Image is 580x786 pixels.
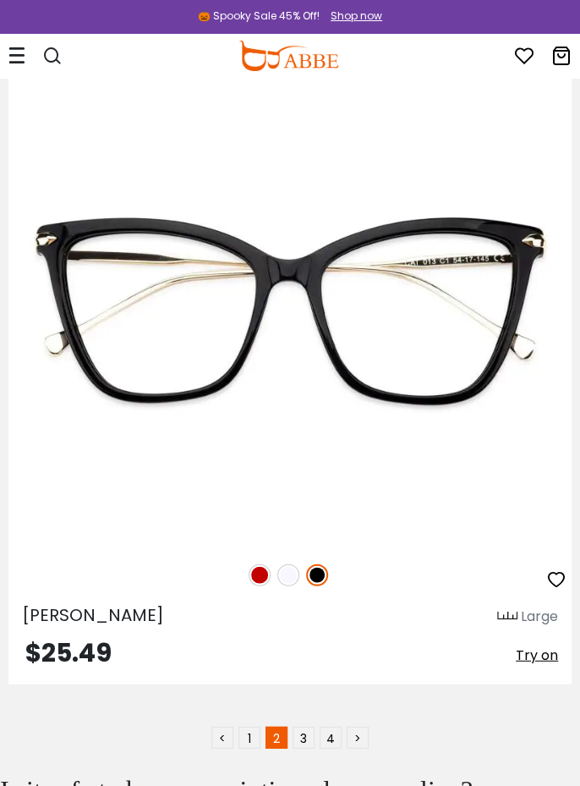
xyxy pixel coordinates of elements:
[238,726,260,748] a: 1
[306,563,328,585] img: Black
[265,726,287,748] span: 2
[293,726,315,748] a: 3
[22,602,164,626] span: [PERSON_NAME]
[249,563,271,585] img: Red
[497,610,517,623] img: size ruler
[198,8,320,24] div: 🎃 Spooky Sale 45% Off!
[322,8,382,23] a: Shop now
[347,726,369,748] a: >
[521,606,558,626] div: Large
[516,645,558,664] span: Try on
[8,75,572,545] img: Black Gosse - Acetate,Metal ,Universal Bridge Fit
[516,640,558,670] button: Try on
[25,634,112,670] span: $25.49
[238,41,338,71] img: abbeglasses.com
[277,563,299,585] img: Translucent
[331,8,382,24] div: Shop now
[211,726,233,748] a: <
[320,726,342,748] a: 4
